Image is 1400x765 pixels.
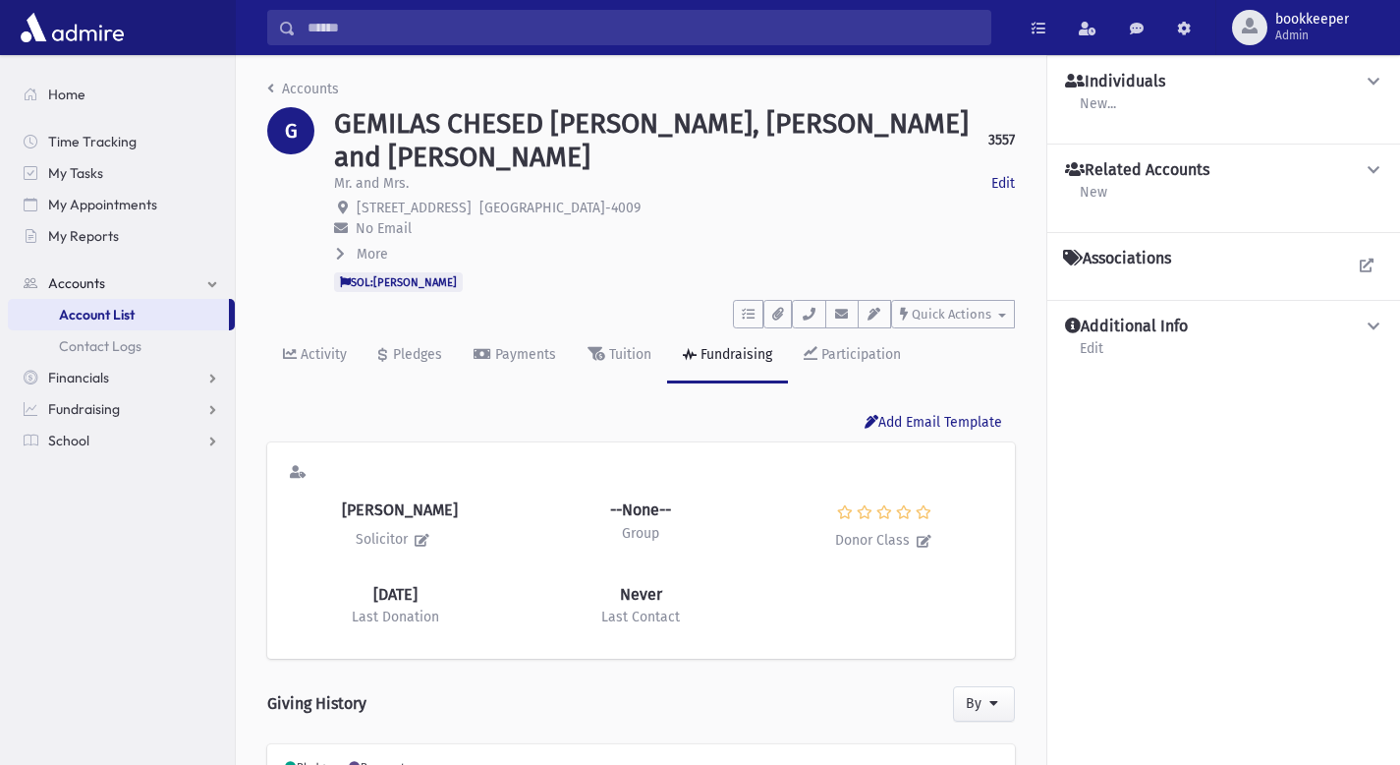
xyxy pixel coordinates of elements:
h6: Group [622,526,659,543]
span: School [48,432,89,449]
button: By [953,686,1016,722]
a: My Appointments [8,189,235,220]
div: Participation [817,346,901,363]
a: Participation [788,328,917,383]
strong: 3557 [988,130,1015,150]
div: Fundraising [697,346,772,363]
h4: Associations [1063,249,1171,268]
p: Last Donation [352,607,439,627]
a: Contact Logs [8,330,235,362]
div: Payments [491,346,556,363]
button: Quick Actions [891,300,1015,328]
a: Financials [8,362,235,393]
img: AdmirePro [16,8,129,47]
span: Home [48,86,85,103]
h6: Never [620,587,662,603]
a: Payments [458,328,572,383]
p: Mr. and Mrs. [334,173,409,194]
a: Tuition [572,328,667,383]
button: Related Accounts [1063,160,1384,181]
span: No Email [356,220,412,237]
a: Account List [8,299,229,330]
span: My Reports [48,227,119,245]
a: Home [8,79,235,110]
div: Activity [297,346,347,363]
a: School [8,425,235,456]
a: New [1079,181,1108,216]
a: Pledges [363,328,458,383]
span: By [966,695,981,712]
button: Additional Info [1063,317,1384,337]
span: [GEOGRAPHIC_DATA]-4009 [479,200,641,216]
span: Contact Logs [59,337,141,355]
span: Accounts [48,274,105,292]
h4: Related Accounts [1065,160,1209,181]
button: Individuals [1063,72,1384,92]
h6: [PERSON_NAME] [334,502,458,518]
span: My Appointments [48,196,157,213]
button: Add Email Template [852,407,1015,442]
span: SOL:[PERSON_NAME] [334,272,463,292]
h6: Solicitor [356,526,436,555]
nav: breadcrumb [267,79,339,107]
a: Accounts [8,267,235,299]
div: Pledges [389,346,442,363]
a: Activity [267,328,363,383]
span: Account List [59,306,135,324]
h4: Additional Info [1065,317,1188,337]
a: Edit [1079,337,1104,373]
span: [STREET_ADDRESS] [357,200,472,216]
a: Accounts [267,81,339,97]
span: Financials [48,369,109,386]
span: More [357,246,388,263]
a: New... [1079,92,1117,128]
a: Time Tracking [8,126,235,157]
h6: --None-- [610,502,671,518]
a: Fundraising [8,393,235,425]
span: bookkeeper [1275,12,1349,28]
div: G [267,107,314,154]
h1: Giving History [267,678,366,729]
h4: Individuals [1065,72,1165,92]
a: My Tasks [8,157,235,189]
a: Fundraising [667,328,788,383]
span: Admin [1275,28,1349,43]
p: Last Contact [601,607,680,627]
button: More [334,244,390,265]
span: Fundraising [48,400,120,418]
span: My Tasks [48,164,103,182]
div: Tuition [605,346,651,363]
a: My Reports [8,220,235,252]
h6: [DATE] [373,587,418,603]
h1: GEMILAS CHESED [PERSON_NAME], [PERSON_NAME] and [PERSON_NAME] [334,107,988,173]
span: Quick Actions [912,307,991,322]
span: Time Tracking [48,133,137,150]
p: Donor Class [835,527,938,556]
input: Search [296,10,990,45]
a: Edit [991,173,1015,194]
